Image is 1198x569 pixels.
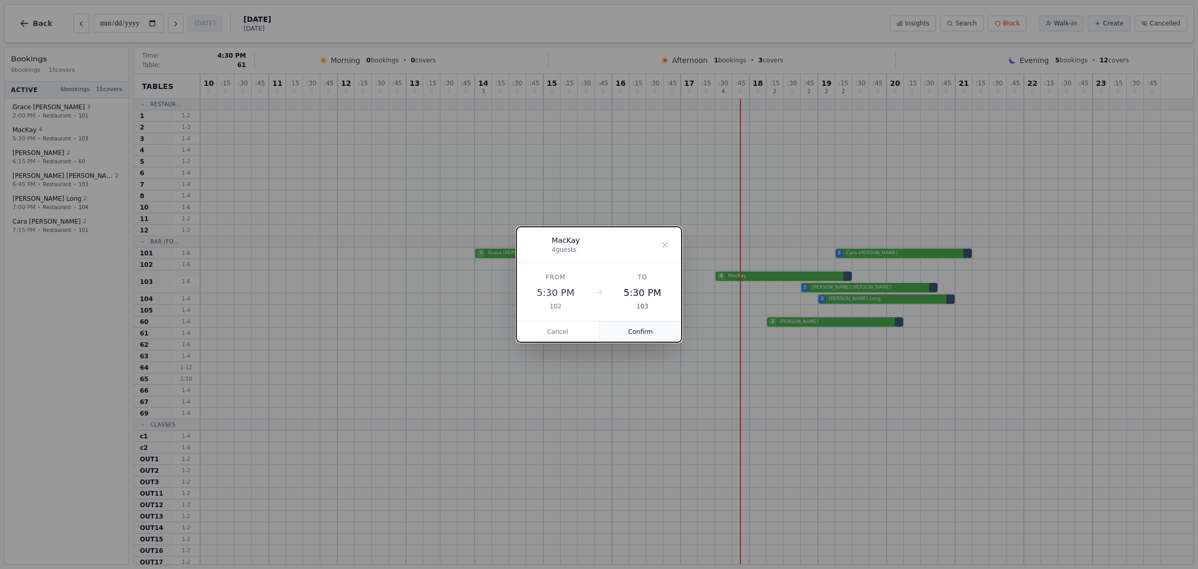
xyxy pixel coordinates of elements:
[616,302,669,311] div: 103
[600,321,682,342] button: Confirm
[552,245,580,254] div: 4 guests
[529,273,582,281] div: From
[616,286,669,300] div: 5:30 PM
[616,273,669,281] div: To
[529,302,582,311] div: 102
[529,286,582,300] div: 5:30 PM
[552,235,580,245] div: MacKay
[516,321,600,342] button: Cancel
[529,236,545,253] div: M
